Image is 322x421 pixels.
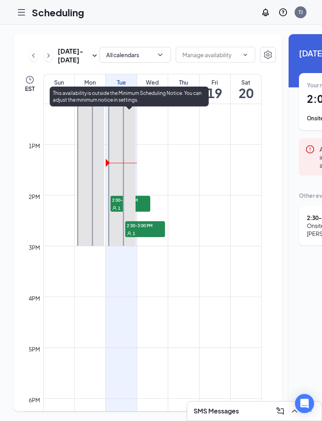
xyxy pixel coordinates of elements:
[27,141,42,150] div: 1pm
[29,51,37,60] svg: ChevronLeft
[90,51,99,60] svg: SmallChevronDown
[288,405,301,417] button: ChevronUp
[278,8,288,17] svg: QuestionInfo
[75,86,105,100] h1: 15
[231,74,261,104] a: September 20, 2025
[44,78,74,86] div: Sun
[75,74,105,104] a: September 15, 2025
[137,74,168,104] a: September 17, 2025
[137,86,168,100] h1: 17
[231,78,261,86] div: Sat
[106,78,136,86] div: Tue
[112,206,117,210] svg: User
[32,6,84,19] h1: Scheduling
[295,394,314,413] div: Open Intercom Messenger
[27,192,42,201] div: 2pm
[27,243,42,252] div: 3pm
[168,74,199,104] a: September 18, 2025
[305,145,315,154] svg: Error
[156,51,164,59] svg: ChevronDown
[111,196,150,204] span: 2:00-2:30 PM
[25,85,35,93] span: EST
[299,9,303,15] div: TJ
[290,406,299,416] svg: ChevronUp
[45,51,52,60] svg: ChevronRight
[27,345,42,353] div: 5pm
[44,50,53,62] button: ChevronRight
[231,86,261,100] h1: 20
[274,405,287,417] button: ComposeMessage
[25,75,35,85] svg: Clock
[200,78,230,86] div: Fri
[44,74,74,104] a: September 14, 2025
[75,78,105,86] div: Mon
[58,47,90,64] h3: [DATE] - [DATE]
[44,86,74,100] h1: 14
[261,8,270,17] svg: Notifications
[27,396,42,404] div: 6pm
[200,86,230,100] h1: 19
[200,74,230,104] a: September 19, 2025
[17,8,26,17] svg: Hamburger
[133,231,135,236] span: 1
[260,47,276,63] button: Settings
[137,78,168,86] div: Wed
[50,87,209,106] div: This availability is outside the Minimum Scheduling Notice. You can adjust the minimum notice in ...
[29,50,38,62] button: ChevronLeft
[125,221,165,229] span: 2:30-3:00 PM
[106,74,136,104] a: September 16, 2025
[182,50,239,59] input: Manage availability
[168,78,199,86] div: Thu
[263,50,273,60] svg: Settings
[99,47,171,63] button: All calendarsChevronDown
[242,52,248,58] svg: ChevronDown
[118,205,120,211] span: 1
[275,406,285,416] svg: ComposeMessage
[27,294,42,303] div: 4pm
[260,47,276,64] a: Settings
[127,231,132,236] svg: User
[168,86,199,100] h1: 18
[106,86,136,100] h1: 16
[194,407,239,415] h3: SMS Messages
